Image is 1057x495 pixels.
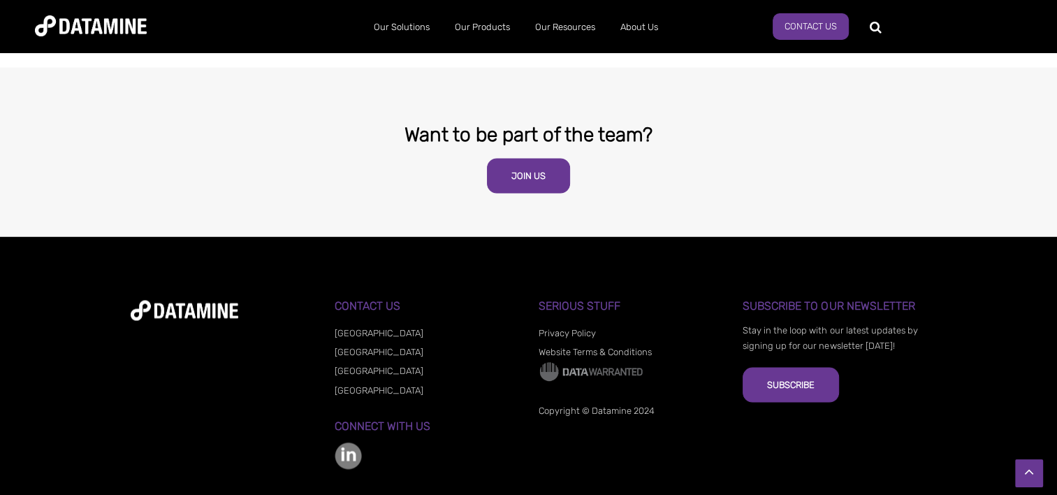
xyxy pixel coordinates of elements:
[335,442,362,469] img: linkedin-color
[335,385,423,395] a: [GEOGRAPHIC_DATA]
[743,322,926,353] p: Stay in the loop with our latest updates by signing up for our newsletter [DATE]!
[539,403,722,418] p: Copyright © Datamine 2024
[539,299,722,312] h3: Serious Stuff
[131,300,238,320] img: datamine-logo-white
[487,158,570,193] a: Join Us
[335,327,423,338] a: [GEOGRAPHIC_DATA]
[743,367,839,402] button: Subscribe
[442,9,523,45] a: Our Products
[35,15,147,36] img: Datamine
[539,327,596,338] a: Privacy Policy
[743,299,926,312] h3: Subscribe to our Newsletter
[361,9,442,45] a: Our Solutions
[335,419,518,432] h3: Connect with us
[335,346,423,357] a: [GEOGRAPHIC_DATA]
[404,123,653,146] span: Want to be part of the team?
[523,9,608,45] a: Our Resources
[773,13,849,40] a: Contact us
[608,9,671,45] a: About Us
[335,365,423,375] a: [GEOGRAPHIC_DATA]
[539,361,643,382] img: Data Warranted Logo
[335,299,518,312] h3: Contact Us
[539,346,652,357] a: Website Terms & Conditions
